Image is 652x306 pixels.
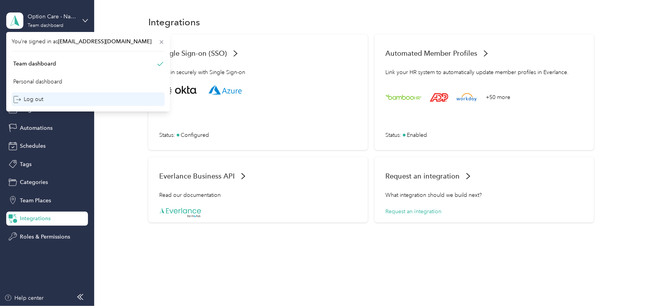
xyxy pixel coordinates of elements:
div: Request an integration [385,207,583,216]
span: Status : [385,131,401,139]
span: Automated Member Profiles [385,49,477,57]
div: What integration should we build next? [385,191,583,207]
div: Log out [13,95,43,103]
span: Status : [159,131,175,139]
div: Team dashboard [28,23,63,28]
div: Link your HR system to automatically update member profiles in Everlance. [385,68,583,85]
span: Single Sign-on (SSO) [159,49,227,57]
div: Log in securely with Single Sign-on [159,68,357,85]
h1: Integrations [148,18,200,26]
span: Roles & Permissions [20,233,70,241]
span: Enabled [407,131,427,139]
span: You’re signed in as [12,37,165,46]
span: Schedules [20,142,46,150]
span: Tags [20,160,32,168]
span: Everlance Business API [159,172,235,180]
span: Request an integration [385,172,460,180]
div: Personal dashboard [13,78,62,86]
span: Automations [20,124,53,132]
div: Read our documentation [159,191,357,207]
iframe: Everlance-gr Chat Button Frame [608,262,652,306]
span: Integrations [20,214,51,223]
div: Team dashboard [13,60,56,68]
span: [EMAIL_ADDRESS][DOMAIN_NAME] [58,38,151,45]
div: Option Care - Naven Health [28,12,76,21]
button: Help center [4,294,44,302]
span: Team Places [20,196,51,205]
div: +50 more [486,93,510,101]
span: Configured [181,131,209,139]
span: Categories [20,178,48,186]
